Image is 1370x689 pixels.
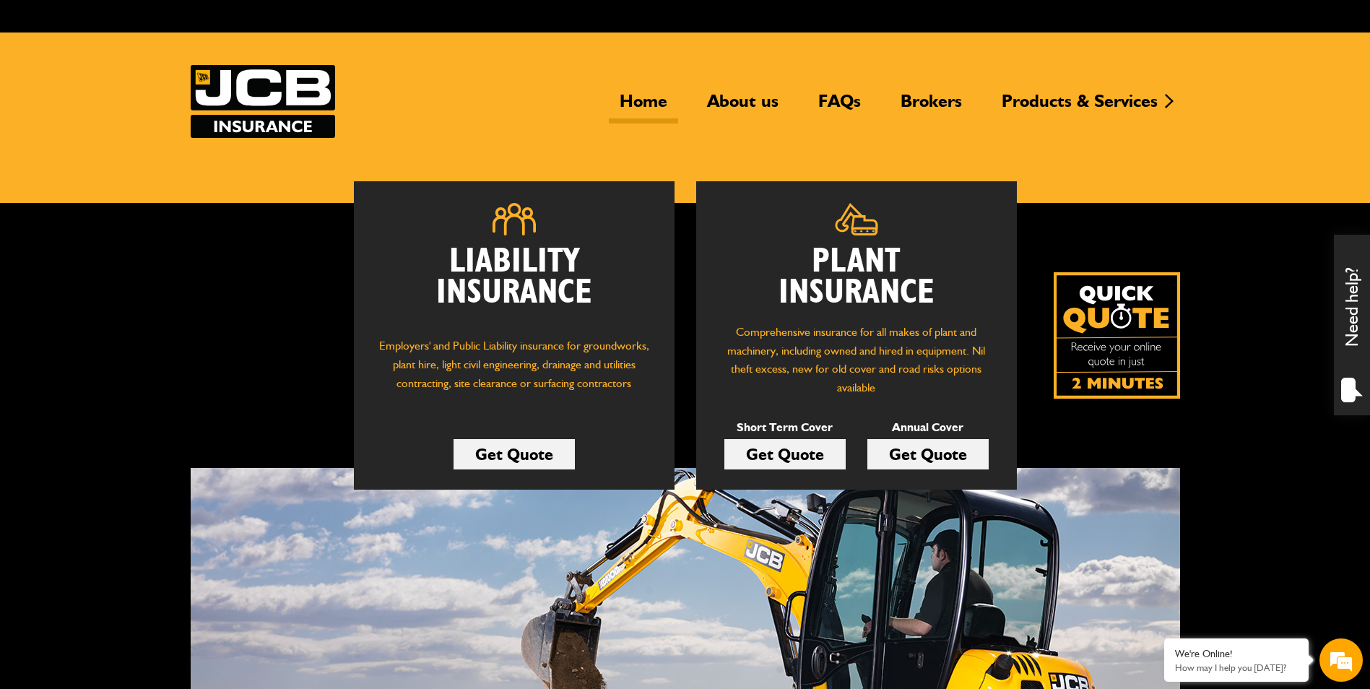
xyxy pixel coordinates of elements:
[454,439,575,469] a: Get Quote
[191,65,335,138] img: JCB Insurance Services logo
[991,90,1169,123] a: Products & Services
[1175,662,1298,673] p: How may I help you today?
[1334,235,1370,415] div: Need help?
[1054,272,1180,399] img: Quick Quote
[609,90,678,123] a: Home
[807,90,872,123] a: FAQs
[718,323,995,396] p: Comprehensive insurance for all makes of plant and machinery, including owned and hired in equipm...
[867,418,989,437] p: Annual Cover
[376,337,653,406] p: Employers' and Public Liability insurance for groundworks, plant hire, light civil engineering, d...
[724,439,846,469] a: Get Quote
[724,418,846,437] p: Short Term Cover
[867,439,989,469] a: Get Quote
[718,246,995,308] h2: Plant Insurance
[890,90,973,123] a: Brokers
[1175,648,1298,660] div: We're Online!
[191,65,335,138] a: JCB Insurance Services
[376,246,653,323] h2: Liability Insurance
[1054,272,1180,399] a: Get your insurance quote isn just 2-minutes
[696,90,789,123] a: About us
